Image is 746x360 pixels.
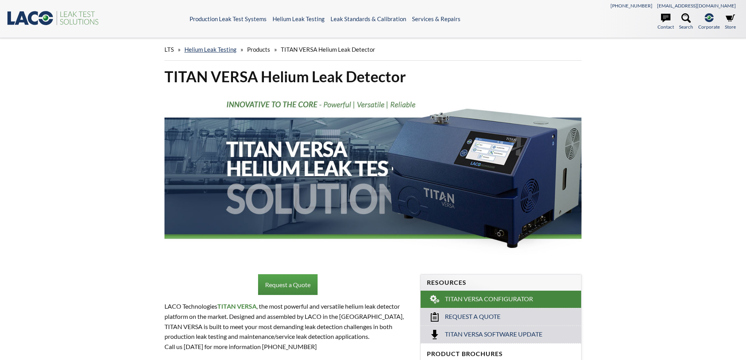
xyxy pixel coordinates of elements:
[427,279,575,287] h4: Resources
[679,13,693,31] a: Search
[421,291,581,308] a: TITAN VERSA Configurator
[611,3,652,9] a: [PHONE_NUMBER]
[698,23,720,31] span: Corporate
[281,46,375,53] span: TITAN VERSA Helium Leak Detector
[184,46,237,53] a: Helium Leak Testing
[412,15,461,22] a: Services & Repairs
[190,15,267,22] a: Production Leak Test Systems
[164,38,582,61] div: » » »
[657,3,736,9] a: [EMAIL_ADDRESS][DOMAIN_NAME]
[427,350,575,358] h4: Product Brochures
[258,274,318,295] a: Request a Quote
[247,46,270,53] span: Products
[421,308,581,326] a: Request a Quote
[445,313,500,321] span: Request a Quote
[331,15,406,22] a: Leak Standards & Calibration
[725,13,736,31] a: Store
[657,13,674,31] a: Contact
[273,15,325,22] a: Helium Leak Testing
[445,330,542,338] span: Titan Versa Software Update
[164,46,174,53] span: LTS
[164,67,582,86] h1: TITAN VERSA Helium Leak Detector
[217,302,256,310] strong: TITAN VERSA
[164,92,582,259] img: TITAN VERSA Helium Leak Test Solutions header
[164,301,411,351] p: LACO Technologies , the most powerful and versatile helium leak detector platform on the market. ...
[421,326,581,343] a: Titan Versa Software Update
[445,295,533,303] span: TITAN VERSA Configurator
